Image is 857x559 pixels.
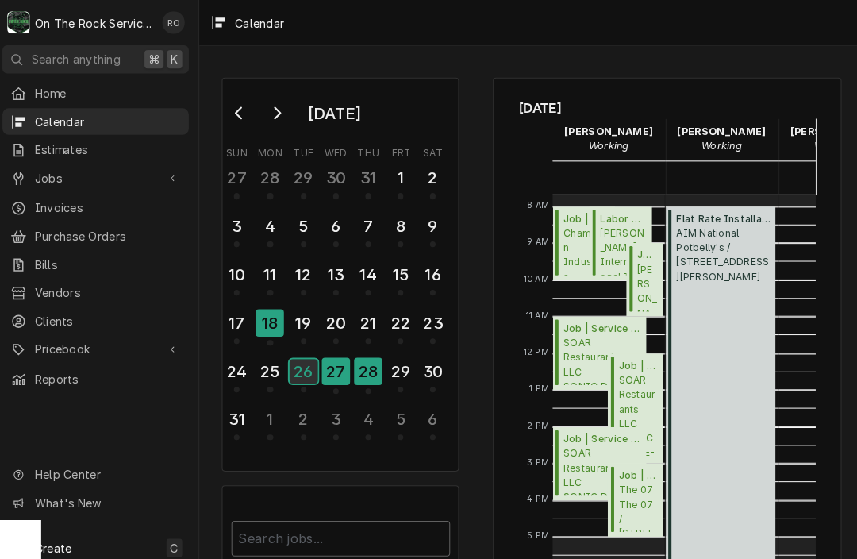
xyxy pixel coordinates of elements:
[605,456,659,528] div: Job | Service Call(Finalized)The 07The 07 / [STREET_ADDRESS]
[615,461,654,475] span: Job | Service Call ( Finalized )
[227,98,259,124] button: Go to previous month
[325,210,350,234] div: 6
[10,79,193,105] a: Home
[518,341,551,353] span: 12 PM
[421,306,445,330] div: 23
[357,258,382,282] div: 14
[10,134,193,160] a: Estimates
[697,137,736,149] em: Working
[521,304,551,317] span: 11 AM
[551,203,613,276] div: [Service] Job | Service Call Champion Industries Chick Fil A #2536 / 1061 Tiger Blvd, Clemson, SC...
[14,11,37,33] div: On The Rock Services's Avatar
[325,400,350,424] div: 3
[605,456,659,528] div: [Service] Job | Service Call The 07 The 07 / 1010 Laurens Rd, Greenville, SC 29607 ID: JOB-1023 S...
[167,11,189,33] div: Rich Ortega's Avatar
[518,96,809,117] span: [DATE]
[605,348,659,457] div: [Service] Job | Service Call SOAR Restaurants LLC SONIC DRIVE-IN #4208 - Greer / 119 S Buncombe R...
[175,50,183,67] span: K
[551,311,643,384] div: [Job Walk] Job | Service Call SOAR Restaurants LLC SONIC DRIVE-IN #4208 - Greer / 119 S Buncombe ...
[41,196,185,213] span: Invoices
[417,139,449,158] th: Saturday
[41,364,185,381] span: Reports
[421,258,445,282] div: 16
[260,353,285,377] div: 25
[354,139,386,158] th: Thursday
[355,352,383,379] div: 28
[41,83,185,100] span: Home
[294,306,318,330] div: 19
[521,413,551,426] span: 2 PM
[41,14,158,31] div: On The Rock Services
[292,353,320,377] div: 26
[38,50,125,67] span: Search anything
[10,106,193,133] a: Calendar
[808,137,847,149] em: Working
[260,258,285,282] div: 11
[521,449,551,461] span: 3 PM
[357,210,382,234] div: 7
[598,208,644,222] span: Labor Rate-Standard ( Uninvoiced )
[389,306,413,330] div: 22
[10,44,193,72] button: Search anything⌘K
[633,258,654,306] span: [PERSON_NAME] International Inc Chili’s Grill & [PERSON_NAME] / [STREET_ADDRESS][PERSON_NAME][PER...
[561,316,638,330] span: Job | Service Call ( Finalized )
[551,420,643,492] div: [Service] Job | Service Call SOAR Restaurants LLC SONIC DRIVE-IN # -Greenwood / 1427 Bypass 25 NE...
[41,458,183,475] span: Help Center
[615,367,654,452] span: SOAR Restaurants LLC SONIC DRIVE-IN #4208 - [PERSON_NAME] / [STREET_ADDRESS][PERSON_NAME]
[41,486,183,503] span: What's New
[561,330,638,379] span: SOAR Restaurants LLC SONIC DRIVE-IN #4208 - [PERSON_NAME] / [STREET_ADDRESS][PERSON_NAME]
[325,258,350,282] div: 13
[623,239,659,311] div: Job | Service Call(Uninvoiced)[PERSON_NAME] International IncChili’s Grill & [PERSON_NAME] / [STR...
[153,50,164,67] span: ⌘
[633,244,654,258] span: Job | Service Call ( Uninvoiced )
[325,163,350,187] div: 30
[10,481,193,507] a: Go to What's New
[389,210,413,234] div: 8
[389,163,413,187] div: 1
[521,521,551,534] span: 5 PM
[386,139,417,158] th: Friday
[561,208,607,222] span: Job | Service Call ( Past Due )
[623,239,659,311] div: [Service] Job | Service Call Brinker International Inc Chili’s Grill & Bar - Greer / 1312 W Wade ...
[225,139,256,158] th: Sunday
[605,348,659,457] div: Job | Service Call(Finalized)SOAR Restaurants LLCSONIC DRIVE-IN #4208 - [PERSON_NAME] / [STREET_A...
[561,425,638,439] span: Job | Service Call ( Awaiting Client Go-Ahead )
[263,98,295,124] button: Go to next month
[357,306,382,330] div: 21
[421,400,445,424] div: 6
[294,258,318,282] div: 12
[324,352,352,379] div: 27
[672,222,765,279] span: AIM National Potbelly's / [STREET_ADDRESS][PERSON_NAME]
[14,11,37,33] div: O
[551,420,643,492] div: Job | Service Call(Awaiting Client Go-Ahead)SOAR Restaurants LLCSONIC DRIVE-IN # -[GEOGRAPHIC_DAT...
[228,353,252,377] div: 24
[10,303,193,329] a: Clients
[10,275,193,301] a: Vendors
[290,139,321,158] th: Tuesday
[228,163,252,187] div: 27
[325,306,350,330] div: 20
[304,98,367,125] div: [DATE]
[10,360,193,386] a: Reports
[175,530,183,547] span: C
[551,311,643,384] div: Job | Service Call(Finalized)SOAR Restaurants LLCSONIC DRIVE-IN #4208 - [PERSON_NAME] / [STREET_A...
[521,196,551,209] span: 8 AM
[260,400,285,424] div: 1
[294,163,318,187] div: 29
[389,258,413,282] div: 15
[41,335,161,352] span: Pricebook
[561,222,607,271] span: Champion Industries [DEMOGRAPHIC_DATA] Fil A [STREET_ADDRESS]
[551,117,662,156] div: Ray Beals - Working
[561,439,638,488] span: SOAR Restaurants LLC SONIC DRIVE-IN # -[GEOGRAPHIC_DATA] / [STREET_ADDRESS]
[259,304,286,331] div: 18
[228,400,252,424] div: 31
[389,353,413,377] div: 29
[10,247,193,273] a: Bills
[524,376,551,389] span: 1 PM
[357,400,382,424] div: 4
[586,203,648,276] div: [Service] Labor Rate-Standard Brinker International Inc Chili’s Grill & Bar - Greer / 1312 W Wade...
[562,123,649,135] strong: [PERSON_NAME]
[521,485,551,498] span: 4 PM
[672,208,765,222] span: Flat Rate Installation ( Finalized )
[551,203,613,276] div: Job | Service Call(Past Due)Champion Industries[DEMOGRAPHIC_DATA] Fil A [STREET_ADDRESS]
